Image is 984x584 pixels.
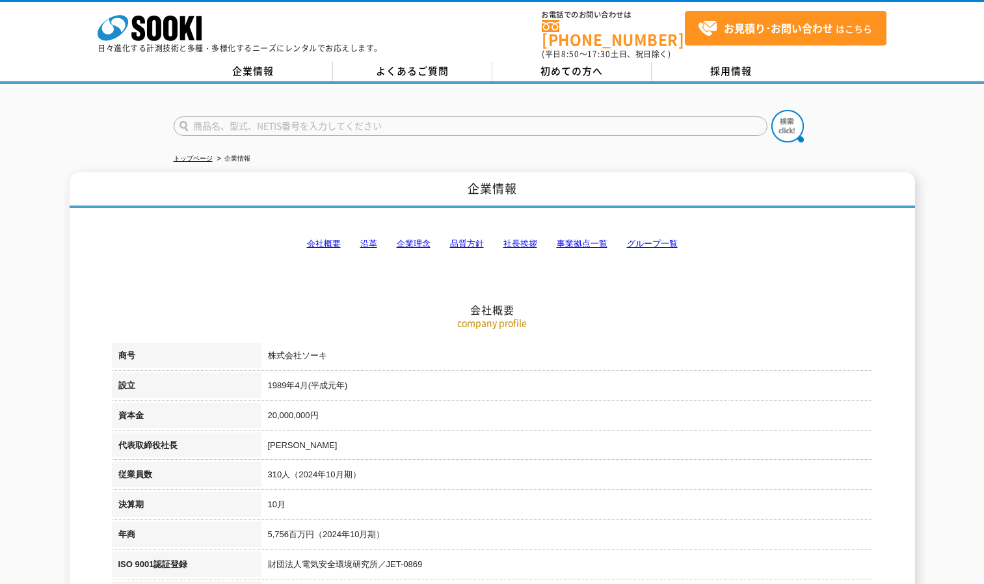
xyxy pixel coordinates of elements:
[70,172,915,208] h1: 企業情報
[685,11,886,46] a: お見積り･お問い合わせはこちら
[112,403,261,432] th: 資本金
[503,239,537,248] a: 社長挨拶
[261,462,873,492] td: 310人（2024年10月期）
[112,173,873,317] h2: 会社概要
[360,239,377,248] a: 沿革
[112,316,873,330] p: company profile
[112,551,261,581] th: ISO 9001認証登録
[397,239,431,248] a: 企業理念
[652,62,811,81] a: 採用情報
[771,110,804,142] img: btn_search.png
[112,343,261,373] th: 商号
[557,239,607,248] a: 事業拠点一覧
[561,48,579,60] span: 8:50
[174,62,333,81] a: 企業情報
[540,64,603,78] span: 初めての方へ
[698,19,872,38] span: はこちら
[261,432,873,462] td: [PERSON_NAME]
[627,239,678,248] a: グループ一覧
[307,239,341,248] a: 会社概要
[112,432,261,462] th: 代表取締役社長
[492,62,652,81] a: 初めての方へ
[98,44,382,52] p: 日々進化する計測技術と多種・多様化するニーズにレンタルでお応えします。
[174,155,213,162] a: トップページ
[215,152,250,166] li: 企業情報
[112,522,261,551] th: 年商
[112,492,261,522] th: 決算期
[174,116,767,136] input: 商品名、型式、NETIS番号を入力してください
[261,373,873,403] td: 1989年4月(平成元年)
[112,373,261,403] th: 設立
[261,343,873,373] td: 株式会社ソーキ
[542,48,671,60] span: (平日 ～ 土日、祝日除く)
[261,522,873,551] td: 5,756百万円（2024年10月期）
[450,239,484,248] a: 品質方針
[112,462,261,492] th: 従業員数
[542,11,685,19] span: お電話でのお問い合わせは
[261,551,873,581] td: 財団法人電気安全環境研究所／JET-0869
[261,492,873,522] td: 10月
[724,20,833,36] strong: お見積り･お問い合わせ
[587,48,611,60] span: 17:30
[333,62,492,81] a: よくあるご質問
[261,403,873,432] td: 20,000,000円
[542,20,685,47] a: [PHONE_NUMBER]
